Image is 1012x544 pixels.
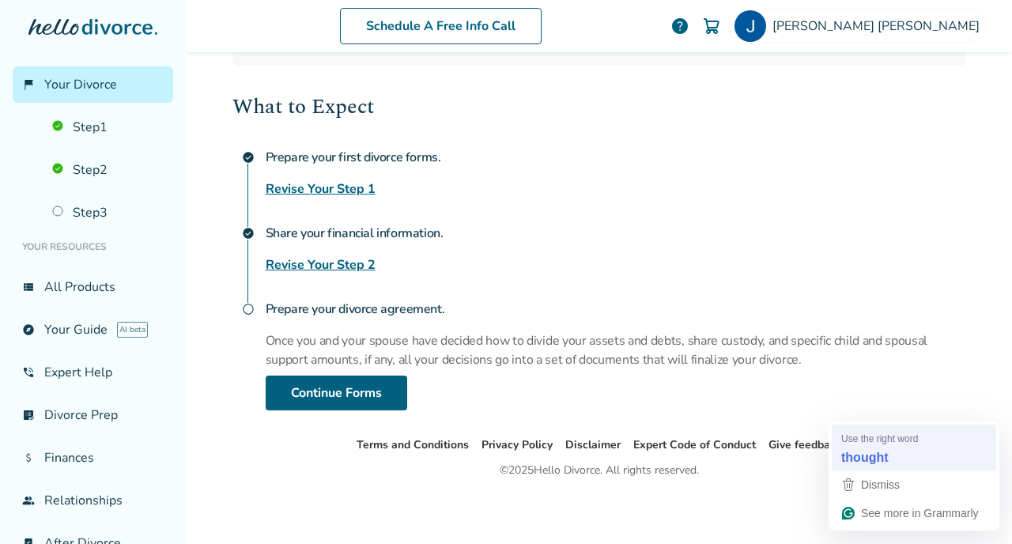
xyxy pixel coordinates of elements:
a: Step2 [43,152,173,188]
span: group [22,494,35,507]
span: flag_2 [22,78,35,91]
a: Privacy Policy [481,437,553,452]
span: AI beta [117,322,148,338]
span: radio_button_unchecked [242,303,255,315]
span: phone_in_talk [22,366,35,379]
a: Schedule A Free Info Call [340,8,542,44]
h2: What to Expect [232,91,966,123]
a: Step1 [43,109,173,145]
span: check_circle [242,151,255,164]
h4: Prepare your first divorce forms. [266,142,966,173]
span: view_list [22,281,35,293]
a: Step3 [43,195,173,231]
div: Chat Widget [658,25,1012,544]
a: Terms and Conditions [357,437,469,452]
a: view_listAll Products [13,269,173,305]
a: Expert Code of Conduct [633,437,756,452]
a: Continue Forms [266,376,407,410]
img: Juan Rivera [734,10,766,42]
span: [PERSON_NAME] [PERSON_NAME] [772,17,986,35]
a: phone_in_talkExpert Help [13,354,173,391]
li: Your Resources [13,231,173,263]
span: list_alt_check [22,409,35,421]
h4: Prepare your divorce agreement. [266,293,966,325]
span: Your Divorce [44,76,117,93]
li: Disclaimer [565,436,621,455]
div: © 2025 Hello Divorce. All rights reserved. [500,461,699,480]
a: groupRelationships [13,482,173,519]
span: attach_money [22,451,35,464]
h4: Share your financial information. [266,217,966,249]
a: Revise Your Step 1 [266,179,376,198]
iframe: To enrich screen reader interactions, please activate Accessibility in Grammarly extension settings [658,25,1012,544]
a: help [670,17,689,36]
a: flag_2Your Divorce [13,66,173,103]
p: Once you and your spouse have decided how to divide your assets and debts, share custody, and spe... [266,331,966,369]
a: exploreYour GuideAI beta [13,312,173,348]
img: Cart [702,17,721,36]
a: attach_moneyFinances [13,440,173,476]
span: check_circle [242,227,255,240]
a: list_alt_checkDivorce Prep [13,397,173,433]
a: Revise Your Step 2 [266,255,376,274]
span: explore [22,323,35,336]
